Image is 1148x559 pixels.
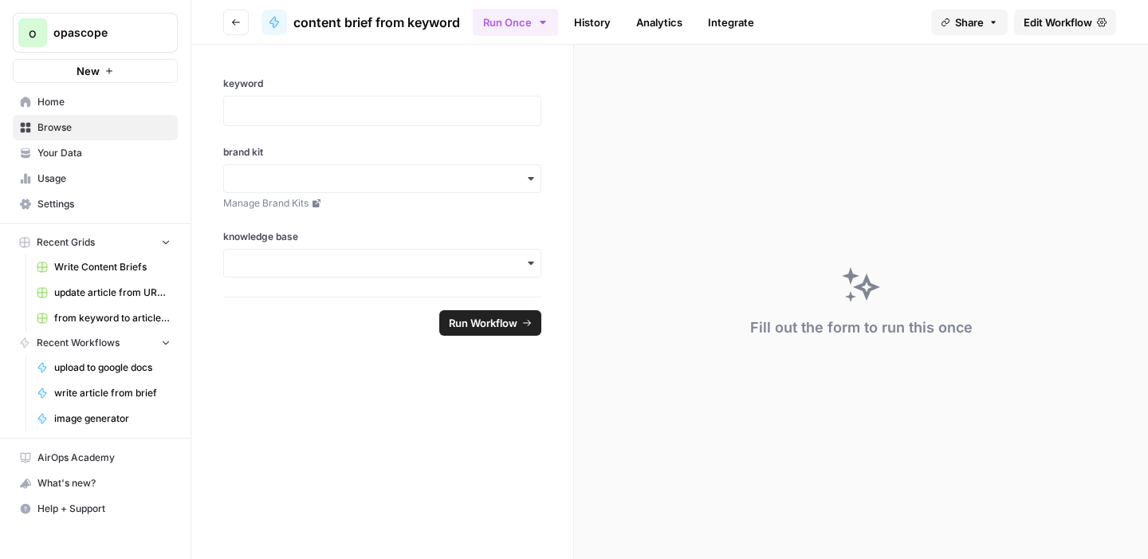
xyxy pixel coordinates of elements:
span: Run Workflow [449,315,517,331]
span: Recent Grids [37,235,95,250]
button: Share [931,10,1008,35]
a: Write Content Briefs [29,254,178,280]
span: update article from URL (MariaDB) [54,285,171,300]
a: Settings [13,191,178,217]
span: write article from brief [54,386,171,400]
a: content brief from keyword [261,10,460,35]
label: knowledge base [223,230,541,244]
a: History [564,10,620,35]
span: o [29,23,37,42]
a: write article from brief [29,380,178,406]
a: Integrate [698,10,764,35]
span: Recent Workflows [37,336,120,350]
span: Write Content Briefs [54,260,171,274]
a: image generator [29,406,178,431]
span: Your Data [37,146,171,160]
a: upload to google docs [29,355,178,380]
label: keyword [223,77,541,91]
span: image generator [54,411,171,426]
a: Browse [13,115,178,140]
button: What's new? [13,470,178,496]
a: AirOps Academy [13,445,178,470]
span: AirOps Academy [37,451,171,465]
span: Home [37,95,171,109]
span: New [77,63,100,79]
span: Edit Workflow [1024,14,1092,30]
a: update article from URL (MariaDB) [29,280,178,305]
a: Manage Brand Kits [223,196,541,211]
a: Analytics [627,10,692,35]
span: Settings [37,197,171,211]
span: opascope [53,25,150,41]
span: Usage [37,171,171,186]
div: Fill out the form to run this once [750,317,973,339]
span: content brief from keyword [293,13,460,32]
button: Run Once [473,9,558,36]
a: Edit Workflow [1014,10,1116,35]
div: What's new? [14,471,177,495]
span: Share [955,14,984,30]
span: upload to google docs [54,360,171,375]
a: from keyword to article (MariaDB) [29,305,178,331]
button: Run Workflow [439,310,541,336]
button: Workspace: opascope [13,13,178,53]
label: brand kit [223,145,541,159]
a: Home [13,89,178,115]
button: Recent Workflows [13,331,178,355]
span: Help + Support [37,502,171,516]
button: Recent Grids [13,230,178,254]
span: from keyword to article (MariaDB) [54,311,171,325]
button: Help + Support [13,496,178,522]
span: Browse [37,120,171,135]
a: Usage [13,166,178,191]
a: Your Data [13,140,178,166]
button: New [13,59,178,83]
